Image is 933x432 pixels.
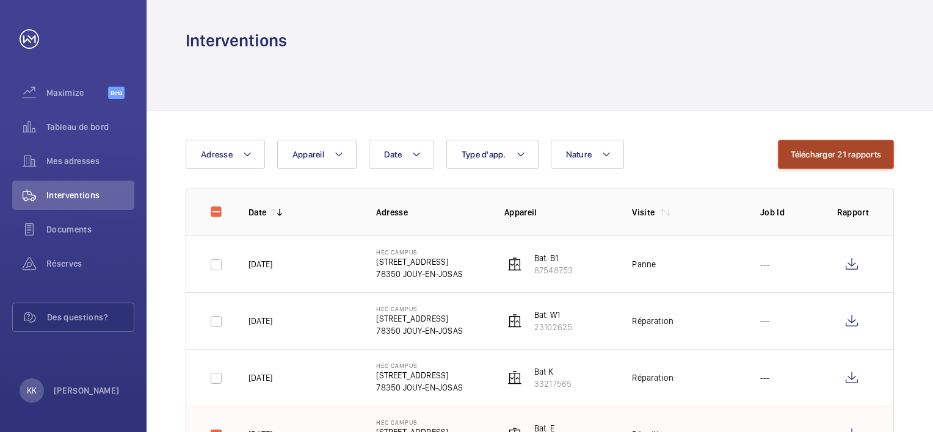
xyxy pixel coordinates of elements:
p: [STREET_ADDRESS] [376,369,462,381]
p: 78350 JOUY-EN-JOSAS [376,381,462,394]
span: Beta [108,87,125,99]
span: Réserves [46,257,134,270]
span: Documents [46,223,134,236]
span: Interventions [46,189,134,201]
p: 23102625 [534,321,572,333]
p: Adresse [376,206,484,218]
button: Type d'app. [446,140,539,169]
p: Date [249,206,266,218]
p: [STREET_ADDRESS] [376,312,462,325]
p: HEC CAMPUS [376,305,462,312]
p: Visite [632,206,655,218]
p: --- [760,315,770,327]
button: Nature [551,140,625,169]
p: [DATE] [249,372,272,384]
button: Télécharger 21 rapports [778,140,894,169]
p: --- [760,372,770,384]
p: Appareil [504,206,612,218]
p: Bat K [534,365,572,378]
span: Maximize [46,87,108,99]
p: 78350 JOUY-EN-JOSAS [376,325,462,337]
span: Appareil [292,149,324,159]
button: Adresse [186,140,265,169]
p: Bat. W1 [534,309,572,321]
p: 78350 JOUY-EN-JOSAS [376,268,462,280]
p: HEC CAMPUS [376,419,462,426]
p: [DATE] [249,315,272,327]
p: [STREET_ADDRESS] [376,256,462,268]
span: Type d'app. [462,149,506,159]
img: elevator.svg [507,370,522,385]
span: Mes adresses [46,155,134,167]
div: Réparation [632,315,673,327]
p: [PERSON_NAME] [54,384,120,397]
p: KK [27,384,37,397]
button: Appareil [277,140,357,169]
span: Des questions? [47,311,134,323]
p: HEC CAMPUS [376,248,462,256]
p: 87548753 [534,264,573,276]
button: Date [369,140,434,169]
p: Job Id [760,206,818,218]
div: Réparation [632,372,673,384]
div: Panne [632,258,656,270]
p: Rapport [837,206,869,218]
h1: Interventions [186,29,287,52]
p: [DATE] [249,258,272,270]
img: elevator.svg [507,257,522,272]
span: Nature [566,149,592,159]
span: Date [384,149,402,159]
p: Bat. B1 [534,252,573,264]
p: 33217565 [534,378,572,390]
span: Adresse [201,149,233,159]
p: --- [760,258,770,270]
p: HEC CAMPUS [376,362,462,369]
img: elevator.svg [507,314,522,328]
span: Tableau de bord [46,121,134,133]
